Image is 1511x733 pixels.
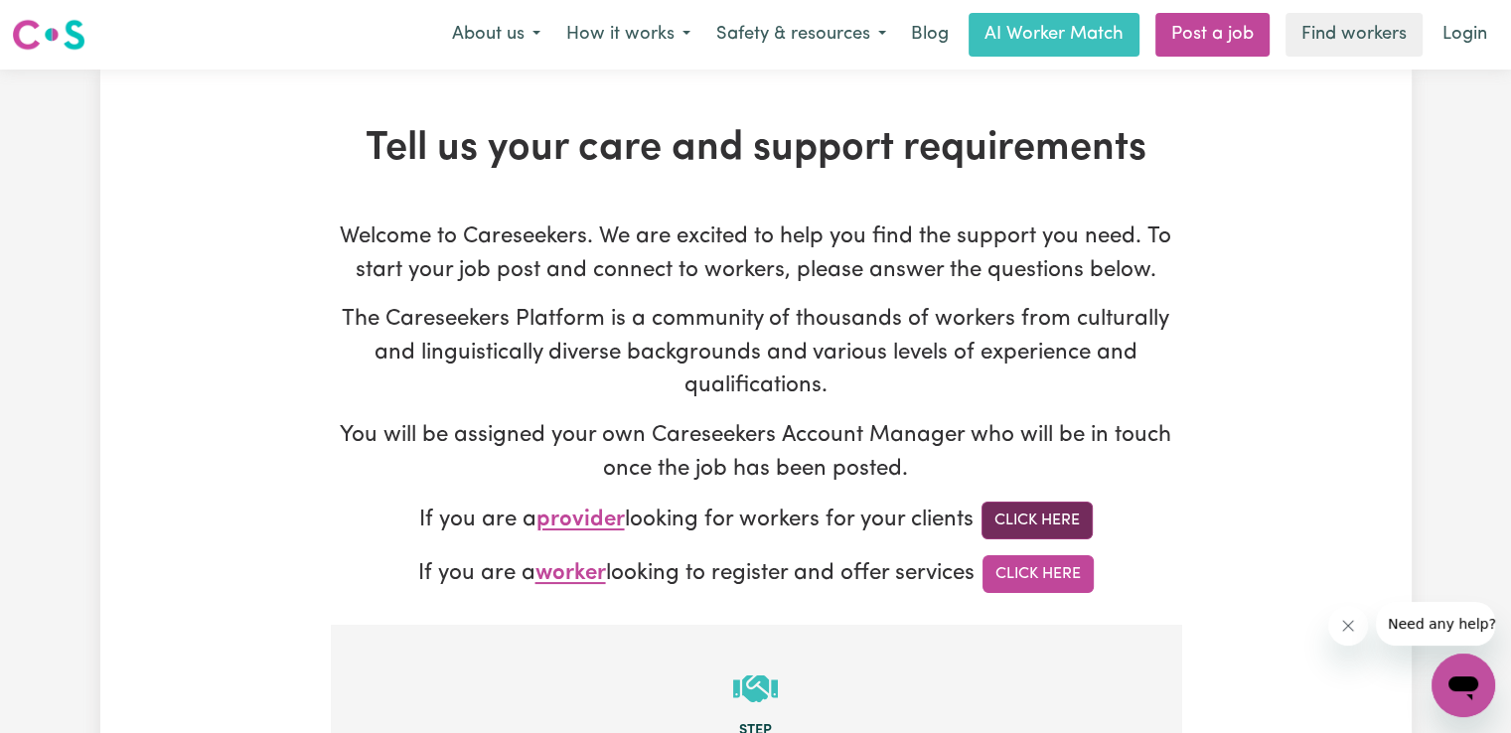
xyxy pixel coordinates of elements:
[331,125,1181,173] h1: Tell us your care and support requirements
[331,220,1181,287] p: Welcome to Careseekers. We are excited to help you find the support you need. To start your job p...
[331,555,1181,593] p: If you are a looking to register and offer services
[1432,654,1495,717] iframe: Button to launch messaging window
[1155,13,1270,57] a: Post a job
[12,14,120,30] span: Need any help?
[331,303,1181,403] p: The Careseekers Platform is a community of thousands of workers from culturally and linguisticall...
[1328,606,1368,646] iframe: Close message
[982,555,1094,593] a: Click Here
[899,13,961,57] a: Blog
[982,502,1093,539] a: Click Here
[553,14,703,56] button: How it works
[331,419,1181,486] p: You will be assigned your own Careseekers Account Manager who will be in touch once the job has b...
[536,510,625,532] span: provider
[439,14,553,56] button: About us
[12,12,85,58] a: Careseekers logo
[12,17,85,53] img: Careseekers logo
[331,502,1181,539] p: If you are a looking for workers for your clients
[703,14,899,56] button: Safety & resources
[535,563,606,586] span: worker
[969,13,1139,57] a: AI Worker Match
[1285,13,1423,57] a: Find workers
[1376,602,1495,646] iframe: Message from company
[1431,13,1499,57] a: Login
